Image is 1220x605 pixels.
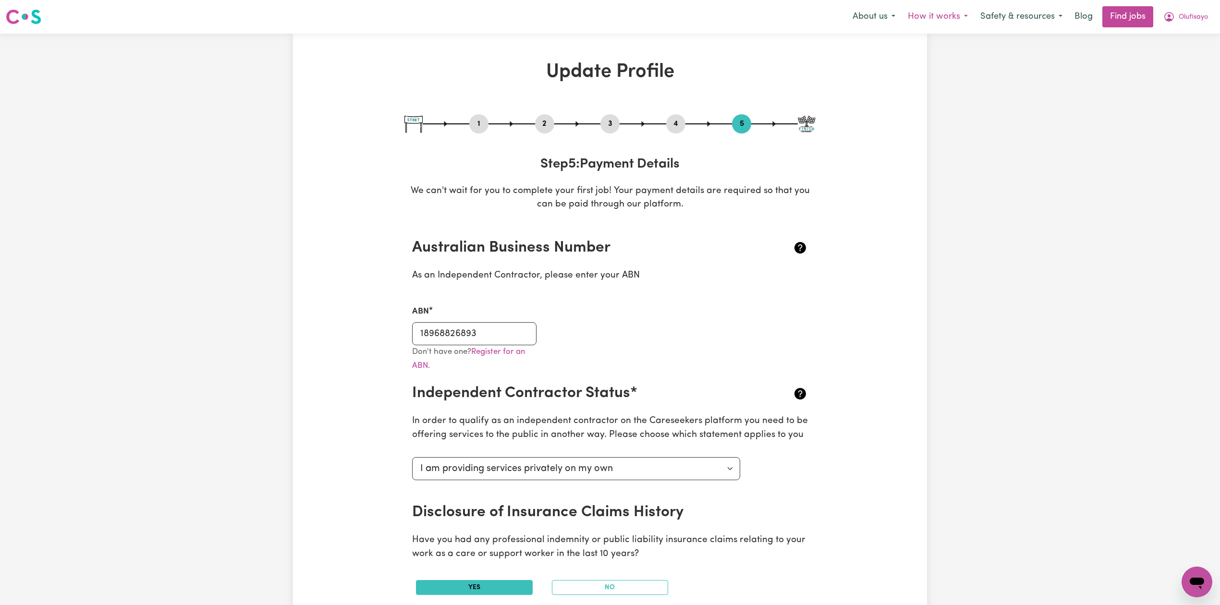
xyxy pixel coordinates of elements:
button: Safety & resources [974,7,1069,27]
a: Blog [1069,6,1098,27]
button: Go to step 4 [666,118,685,130]
input: e.g. 51 824 753 556 [412,322,537,345]
button: Go to step 1 [469,118,488,130]
a: Careseekers logo [6,6,41,28]
h2: Disclosure of Insurance Claims History [412,503,742,521]
button: Go to step 3 [600,118,620,130]
h1: Update Profile [404,60,816,84]
button: My Account [1157,7,1214,27]
button: About us [846,7,902,27]
h2: Australian Business Number [412,239,742,257]
h2: Independent Contractor Status* [412,384,742,402]
label: ABN [412,305,429,318]
button: Go to step 5 [732,118,751,130]
a: Find jobs [1102,6,1153,27]
a: Register for an ABN. [412,348,525,370]
p: As an Independent Contractor, please enter your ABN [412,269,808,283]
iframe: Button to launch messaging window [1182,567,1212,597]
button: Go to step 2 [535,118,554,130]
button: How it works [902,7,974,27]
p: We can't wait for you to complete your first job! Your payment details are required so that you c... [404,184,816,212]
img: Careseekers logo [6,8,41,25]
button: No [552,580,669,595]
small: Don't have one? [412,348,525,370]
h3: Step 5 : Payment Details [404,157,816,173]
button: Yes [416,580,533,595]
p: Have you had any professional indemnity or public liability insurance claims relating to your wor... [412,533,808,561]
span: Olufisayo [1179,12,1208,23]
p: In order to qualify as an independent contractor on the Careseekers platform you need to be offer... [412,414,808,442]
